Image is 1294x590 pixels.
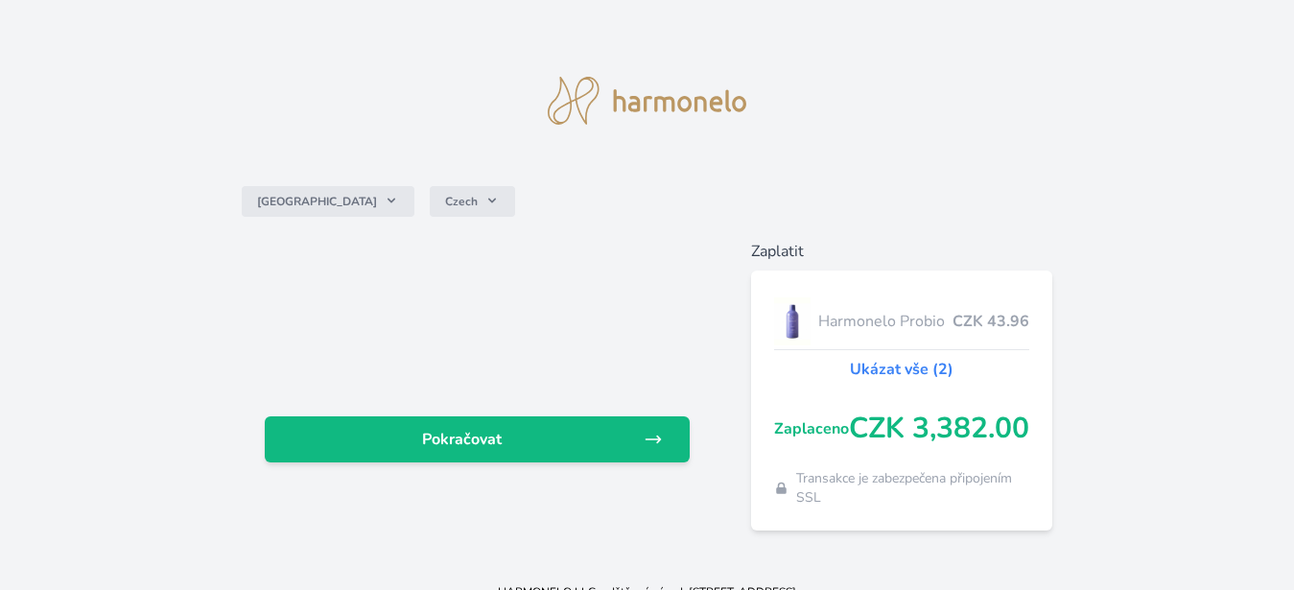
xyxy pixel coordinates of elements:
img: CLEAN_PROBIO_se_stinem_x-lo.jpg [774,297,811,345]
a: Pokračovat [265,416,691,462]
span: Zaplaceno [774,417,849,440]
span: Harmonelo Probio [818,310,953,333]
button: Czech [430,186,515,217]
a: Ukázat vše (2) [850,358,953,381]
span: Pokračovat [280,428,645,451]
span: [GEOGRAPHIC_DATA] [257,194,377,209]
span: Czech [445,194,478,209]
img: logo.svg [548,77,747,125]
button: [GEOGRAPHIC_DATA] [242,186,414,217]
span: CZK 3,382.00 [849,412,1029,446]
h6: Zaplatit [751,240,1052,263]
span: CZK 43.96 [953,310,1029,333]
span: Transakce je zabezpečena připojením SSL [796,469,1029,507]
